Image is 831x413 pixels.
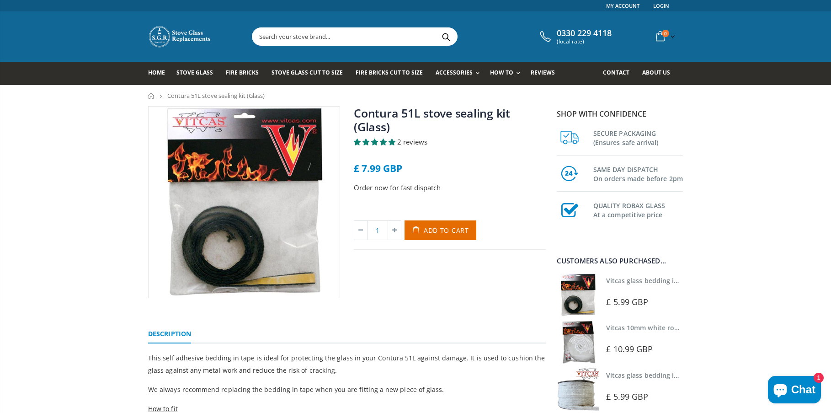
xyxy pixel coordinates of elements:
[148,69,165,76] span: Home
[652,27,677,45] a: 0
[606,323,785,332] a: Vitcas 10mm white rope kit - includes rope seal and glue!
[397,137,427,146] span: 2 reviews
[148,404,178,413] span: How to fit
[557,257,683,264] div: Customers also purchased...
[662,30,669,37] span: 0
[356,62,430,85] a: Fire Bricks Cut To Size
[354,162,402,175] span: £ 7.99 GBP
[354,137,397,146] span: 5.00 stars
[354,105,510,134] a: Contura 51L stove sealing kit (Glass)
[176,62,220,85] a: Stove Glass
[593,127,683,147] h3: SECURE PACKAGING (Ensures safe arrival)
[167,91,265,100] span: Contura 51L stove sealing kit (Glass)
[436,28,456,45] button: Search
[226,69,259,76] span: Fire Bricks
[557,274,599,316] img: Vitcas stove glass bedding in tape
[765,376,824,406] inbox-online-store-chat: Shopify online store chat
[405,220,476,240] button: Add to Cart
[606,371,800,380] a: Vitcas glass bedding in tape - 2mm x 15mm x 2 meters (White)
[531,62,562,85] a: Reviews
[557,28,612,38] span: 0330 229 4118
[531,69,555,76] span: Reviews
[149,107,340,298] img: vitcas-stove-tape-self-adhesive-black_e5a9d5d4-8399-436c-b993-b5a7db921af5_800x_crop_center.webp
[436,62,484,85] a: Accessories
[424,226,469,235] span: Add to Cart
[557,38,612,45] span: (local rate)
[272,69,342,76] span: Stove Glass Cut To Size
[252,28,559,45] input: Search your stove brand...
[538,28,612,45] a: 0330 229 4118 (local rate)
[593,163,683,183] h3: SAME DAY DISPATCH On orders made before 2pm
[642,69,670,76] span: About us
[606,391,648,402] span: £ 5.99 GBP
[148,383,546,396] p: We always recommend replacing the bedding in tape when you are fitting a new piece of glass.
[603,69,629,76] span: Contact
[642,62,677,85] a: About us
[490,69,513,76] span: How To
[606,343,653,354] span: £ 10.99 GBP
[606,296,648,307] span: £ 5.99 GBP
[606,276,777,285] a: Vitcas glass bedding in tape - 2mm x 10mm x 2 meters
[148,325,191,343] a: Description
[557,368,599,411] img: Vitcas stove glass bedding in tape
[148,352,546,376] p: This self adhesive bedding in tape is ideal for protecting the glass in your Contura 51L against ...
[356,69,423,76] span: Fire Bricks Cut To Size
[557,108,683,119] p: Shop with confidence
[490,62,525,85] a: How To
[436,69,473,76] span: Accessories
[148,25,212,48] img: Stove Glass Replacement
[176,69,213,76] span: Stove Glass
[148,62,172,85] a: Home
[272,62,349,85] a: Stove Glass Cut To Size
[603,62,636,85] a: Contact
[593,199,683,220] h3: QUALITY ROBAX GLASS At a competitive price
[148,93,155,99] a: Home
[226,62,266,85] a: Fire Bricks
[557,321,599,363] img: Vitcas white rope, glue and gloves kit 10mm
[354,182,546,193] p: Order now for fast dispatch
